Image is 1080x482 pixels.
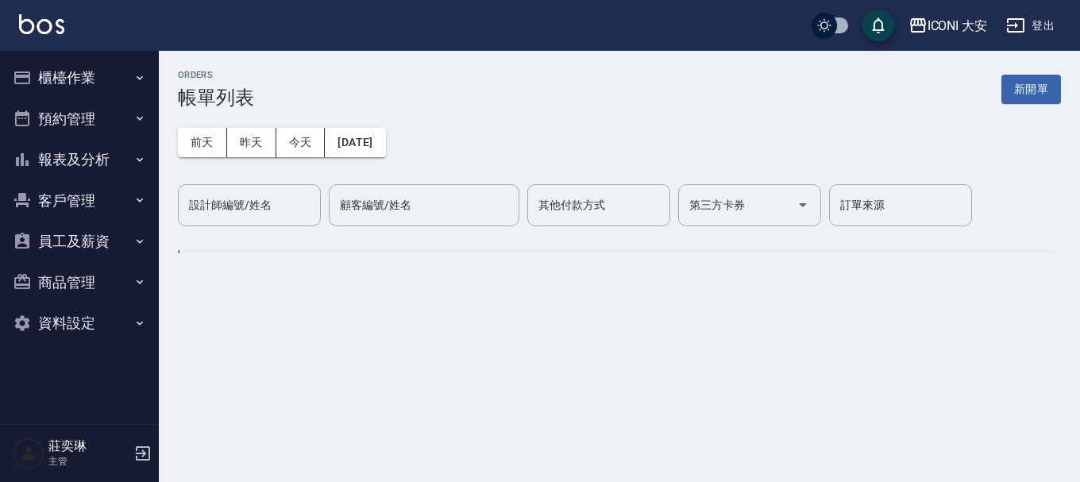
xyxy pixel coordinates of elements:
button: [DATE] [325,128,385,157]
button: 今天 [276,128,326,157]
p: 主管 [48,454,129,469]
button: Open [790,192,816,218]
button: 客戶管理 [6,180,152,222]
button: 員工及薪資 [6,221,152,262]
div: ICONI 大安 [928,16,988,36]
button: 櫃檯作業 [6,57,152,98]
img: Logo [19,14,64,34]
button: ICONI 大安 [902,10,994,42]
img: Person [13,438,44,469]
a: 新開單 [1001,81,1061,96]
button: 商品管理 [6,262,152,303]
button: 新開單 [1001,75,1061,104]
button: 昨天 [227,128,276,157]
button: 資料設定 [6,303,152,344]
h3: 帳單列表 [178,87,254,109]
button: 報表及分析 [6,139,152,180]
button: 登出 [1000,11,1061,40]
button: 前天 [178,128,227,157]
button: save [862,10,894,41]
h5: 莊奕琳 [48,438,129,454]
button: 預約管理 [6,98,152,140]
h2: ORDERS [178,70,254,80]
